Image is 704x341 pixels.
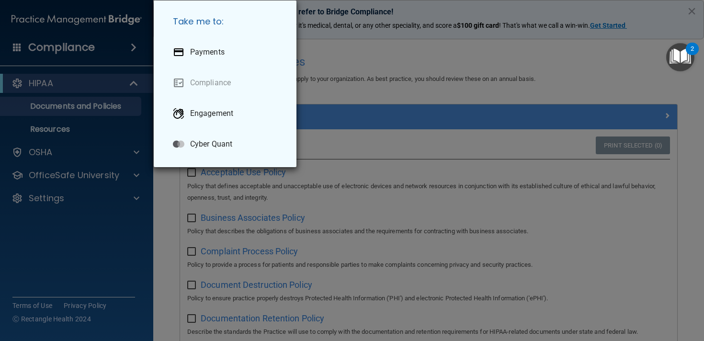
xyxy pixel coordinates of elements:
p: Engagement [190,109,233,118]
div: 2 [691,49,694,61]
a: Engagement [165,100,289,127]
a: Compliance [165,69,289,96]
h5: Take me to: [165,8,289,35]
a: Cyber Quant [165,131,289,158]
p: Payments [190,47,225,57]
a: Payments [165,39,289,66]
button: Open Resource Center, 2 new notifications [666,43,694,71]
p: Cyber Quant [190,139,232,149]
